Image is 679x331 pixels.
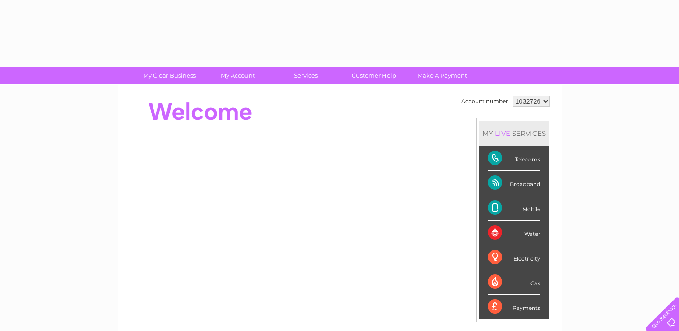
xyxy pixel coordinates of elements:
[493,129,512,138] div: LIVE
[132,67,206,84] a: My Clear Business
[459,94,510,109] td: Account number
[405,67,479,84] a: Make A Payment
[488,295,540,319] div: Payments
[488,171,540,196] div: Broadband
[479,121,549,146] div: MY SERVICES
[488,196,540,221] div: Mobile
[269,67,343,84] a: Services
[488,245,540,270] div: Electricity
[201,67,275,84] a: My Account
[488,221,540,245] div: Water
[337,67,411,84] a: Customer Help
[488,270,540,295] div: Gas
[488,146,540,171] div: Telecoms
